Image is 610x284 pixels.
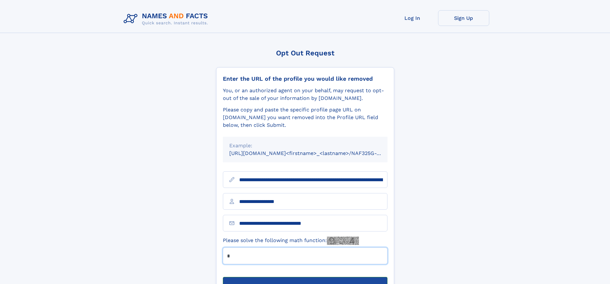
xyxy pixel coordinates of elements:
[229,142,381,150] div: Example:
[438,10,489,26] a: Sign Up
[121,10,213,28] img: Logo Names and Facts
[229,150,400,156] small: [URL][DOMAIN_NAME]<firstname>_<lastname>/NAF325G-xxxxxxxx
[223,237,359,245] label: Please solve the following math function:
[223,106,387,129] div: Please copy and paste the specific profile page URL on [DOMAIN_NAME] you want removed into the Pr...
[223,87,387,102] div: You, or an authorized agent on your behalf, may request to opt-out of the sale of your informatio...
[387,10,438,26] a: Log In
[223,75,387,82] div: Enter the URL of the profile you would like removed
[216,49,394,57] div: Opt Out Request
